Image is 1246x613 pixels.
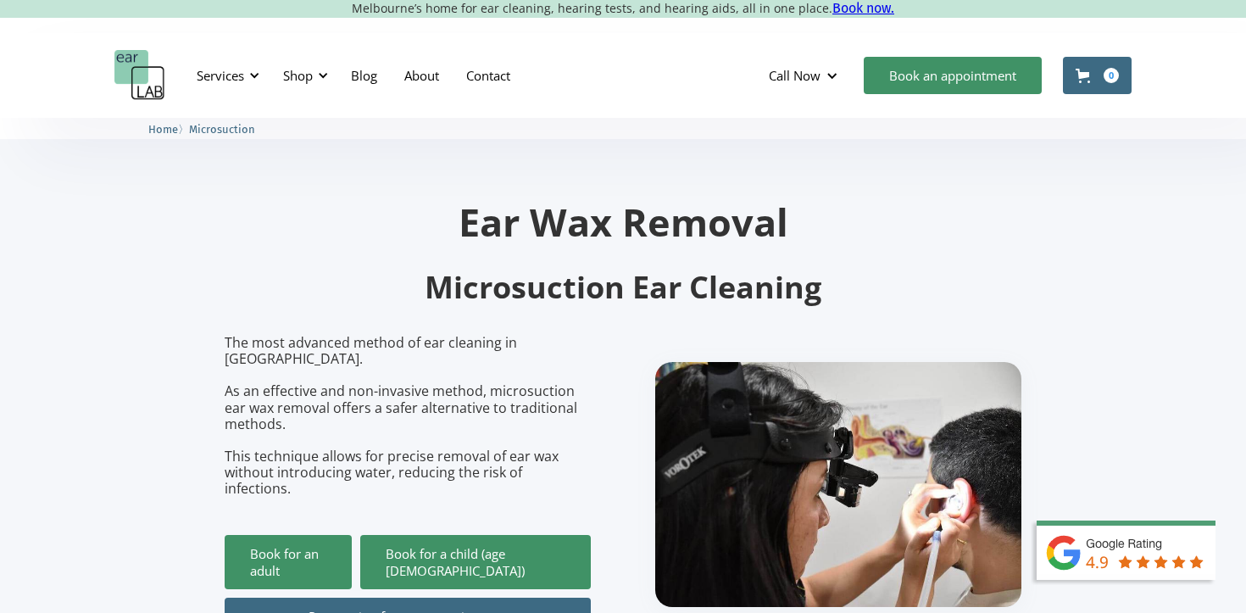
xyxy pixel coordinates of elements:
div: Shop [283,67,313,84]
span: Microsuction [189,123,255,136]
a: Home [148,120,178,137]
a: Contact [453,51,524,100]
p: The most advanced method of ear cleaning in [GEOGRAPHIC_DATA]. As an effective and non-invasive m... [225,335,591,498]
img: boy getting ear checked. [655,362,1021,607]
a: Book for a child (age [DEMOGRAPHIC_DATA]) [360,535,591,589]
a: Blog [337,51,391,100]
span: Home [148,123,178,136]
li: 〉 [148,120,189,138]
div: Services [197,67,244,84]
a: Open cart [1063,57,1132,94]
a: About [391,51,453,100]
h1: Ear Wax Removal [225,203,1021,241]
a: Book an appointment [864,57,1042,94]
div: 0 [1104,68,1119,83]
a: Book for an adult [225,535,352,589]
h2: Microsuction Ear Cleaning [225,268,1021,308]
a: Microsuction [189,120,255,137]
div: Call Now [769,67,820,84]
